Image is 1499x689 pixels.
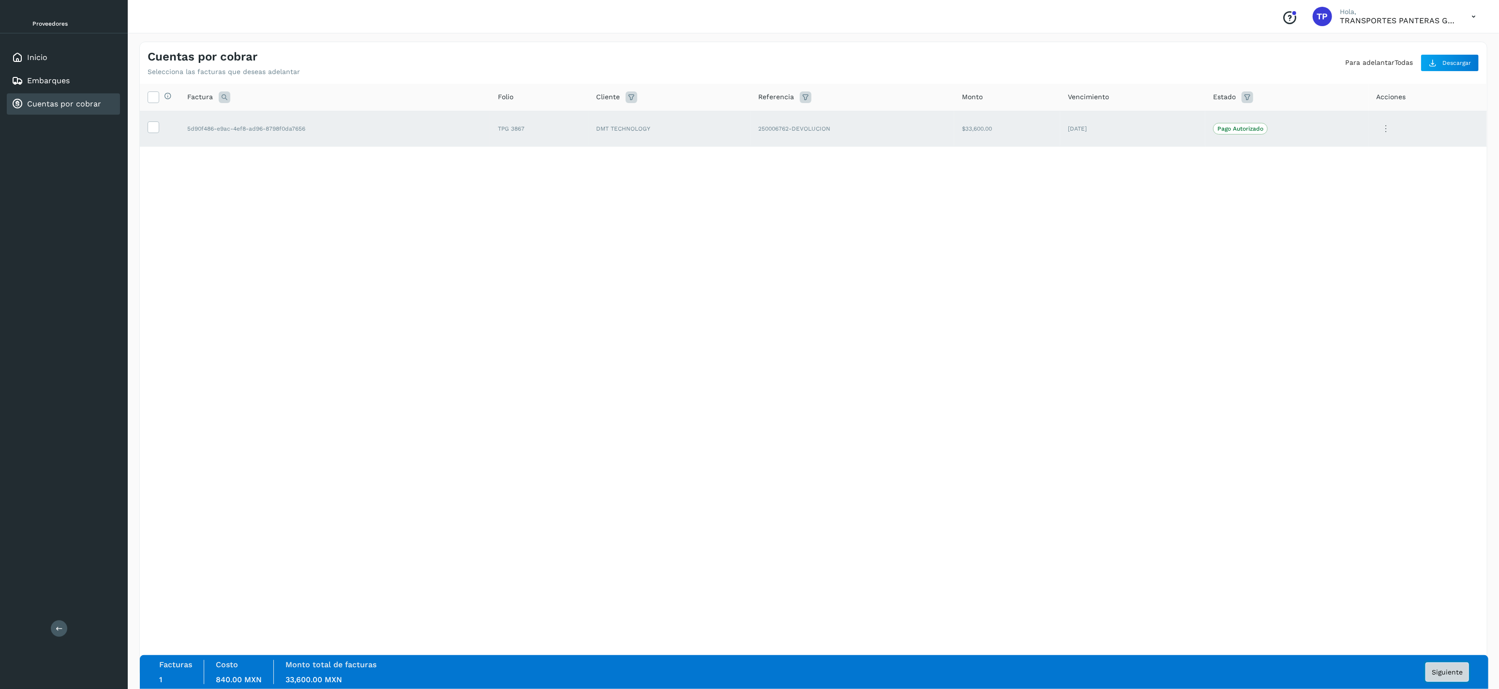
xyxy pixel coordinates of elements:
[285,660,376,669] label: Monto total de facturas
[159,675,162,684] span: 1
[1213,92,1236,102] span: Estado
[7,47,120,68] div: Inicio
[588,111,750,147] td: DMT TECHNOLOGY
[27,53,47,62] a: Inicio
[187,92,213,102] span: Factura
[498,92,513,102] span: Folio
[596,92,620,102] span: Cliente
[1068,92,1109,102] span: Vencimiento
[1345,58,1394,68] button: Para adelantar
[148,68,300,76] p: Selecciona las facturas que deseas adelantar
[750,111,954,147] td: 250006762-DEVOLUCION
[1340,16,1456,25] p: TRANSPORTES PANTERAS GAPO S.A. DE C.V.
[180,111,490,147] td: 5d90f486-e9ac-4ef8-ad96-8798f0da7656
[962,92,983,102] span: Monto
[1377,92,1406,102] span: Acciones
[32,20,116,27] p: Proveedores
[216,675,262,684] span: 840.00 MXN
[1442,59,1471,67] span: Descargar
[1425,662,1469,682] button: Siguiente
[7,93,120,115] div: Cuentas por cobrar
[27,99,101,108] a: Cuentas por cobrar
[954,111,1060,147] td: $33,600.00
[7,70,120,91] div: Embarques
[216,660,238,669] label: Costo
[1060,111,1205,147] td: [DATE]
[1217,125,1263,132] p: Pago Autorizado
[159,660,192,669] label: Facturas
[1432,669,1463,675] span: Siguiente
[148,50,257,64] h4: Cuentas por cobrar
[490,111,588,147] td: TPG 3867
[1340,8,1456,16] p: Hola,
[285,675,342,684] span: 33,600.00 MXN
[27,76,70,85] a: Embarques
[1394,58,1413,68] button: Todas
[758,92,794,102] span: Referencia
[1421,54,1479,72] button: Descargar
